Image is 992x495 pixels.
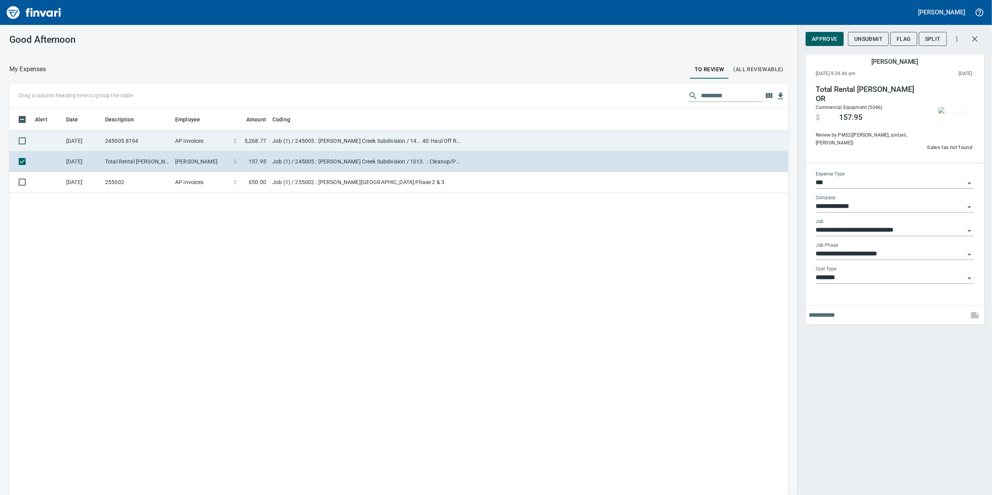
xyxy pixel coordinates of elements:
td: 245005.8194 [102,131,172,151]
button: Open [964,249,975,260]
button: Flag [890,32,917,46]
h4: Total Rental [PERSON_NAME] OR [816,85,922,104]
span: To Review [695,65,724,74]
img: Finvari [5,3,63,22]
label: Job Phase [816,243,838,248]
span: Commercial Equipment (5046) [816,105,883,110]
button: Split [919,32,947,46]
p: My Expenses [9,65,46,74]
span: Date [66,115,78,124]
span: Date [66,115,88,124]
button: Approve [806,32,844,46]
span: Amount [236,115,266,124]
button: Sales tax not found [925,142,974,154]
span: Flag [897,34,911,44]
td: Total Rental [PERSON_NAME] OR [102,151,172,172]
span: 5,268.77 [244,137,266,145]
td: [PERSON_NAME] [172,151,230,172]
td: AP Invoices [172,131,230,151]
button: Open [964,225,975,236]
label: Cost Type [816,267,837,272]
span: [DATE] 9:39:46 am [816,70,907,78]
button: More [948,30,966,47]
button: Close transaction [966,30,984,48]
span: Alert [35,115,58,124]
span: $ [816,113,820,122]
button: [PERSON_NAME] [917,6,967,18]
span: Description [105,115,134,124]
span: $ [234,158,237,165]
td: [DATE] [63,151,102,172]
button: Choose columns to display [763,90,775,102]
label: Expense Type [816,172,845,177]
span: $ [234,178,237,186]
button: Open [964,273,975,284]
h3: Good Afternoon [9,34,256,45]
nav: breadcrumb [9,65,46,74]
span: This charge was settled by the merchant and appears on the 2025/09/06 statement. [907,70,973,78]
h5: [PERSON_NAME] [871,58,918,66]
td: Job (1) / 245005.: [PERSON_NAME] Creek Subdivision / 1013. .: Cleanup/Punchlist / 5: Other [269,151,464,172]
span: $ [234,137,237,145]
span: Coding [272,115,300,124]
button: Download Table [775,90,787,102]
span: Employee [175,115,210,124]
span: Amount [246,115,266,124]
span: 157.95 [249,158,266,165]
span: 650.00 [249,178,266,186]
span: Approve [812,34,837,44]
td: Job (1) / 255002.: [PERSON_NAME][GEOGRAPHIC_DATA] Phase 2 & 3 [269,172,464,193]
h5: [PERSON_NAME] [918,8,965,16]
td: Job (1) / 245005.: [PERSON_NAME] Creek Subdivision / 14. . 40: Haul Off Remaining Strippings / 5:... [269,131,464,151]
p: Drag a column heading here to group the table [19,91,133,99]
span: Description [105,115,144,124]
img: receipts%2Ftapani%2F2025-09-01%2FH002D9paLUXgHQL6S0aPClBMlxo1__SB78rxnxW4nVMK2uxXOM_thumb.jpg [938,107,963,113]
span: This records your note into the expense. If you would like to send a message to an employee inste... [966,306,984,325]
td: [DATE] [63,131,102,151]
span: Alert [35,115,47,124]
span: Split [925,34,941,44]
label: Company [816,196,836,200]
label: Job [816,219,824,224]
button: Open [964,202,975,212]
span: Review by: PM52 ([PERSON_NAME], jordanl, [PERSON_NAME]) [816,132,922,147]
span: Coding [272,115,290,124]
td: 255002 [102,172,172,193]
span: (All Reviewable) [734,65,783,74]
span: Sales tax not found [927,143,972,152]
button: Open [964,178,975,189]
span: Unsubmit [854,34,883,44]
td: AP Invoices [172,172,230,193]
span: Employee [175,115,200,124]
td: [DATE] [63,172,102,193]
span: 157.95 [839,113,862,122]
button: Unsubmit [848,32,889,46]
